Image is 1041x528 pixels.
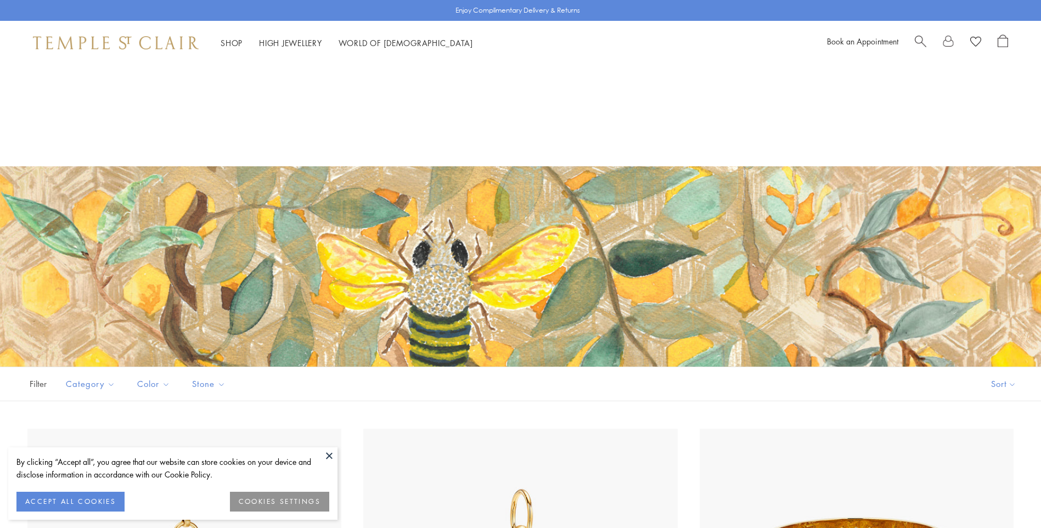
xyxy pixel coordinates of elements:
[33,36,199,49] img: Temple St. Clair
[915,35,926,51] a: Search
[60,377,123,391] span: Category
[129,372,178,396] button: Color
[58,372,123,396] button: Category
[970,35,981,51] a: View Wishlist
[132,377,178,391] span: Color
[16,456,329,481] div: By clicking “Accept all”, you agree that our website can store cookies on your device and disclos...
[16,492,125,512] button: ACCEPT ALL COOKIES
[339,37,473,48] a: World of [DEMOGRAPHIC_DATA]World of [DEMOGRAPHIC_DATA]
[455,5,580,16] p: Enjoy Complimentary Delivery & Returns
[184,372,234,396] button: Stone
[221,36,473,50] nav: Main navigation
[259,37,322,48] a: High JewelleryHigh Jewellery
[221,37,243,48] a: ShopShop
[998,35,1008,51] a: Open Shopping Bag
[230,492,329,512] button: COOKIES SETTINGS
[187,377,234,391] span: Stone
[986,476,1030,517] iframe: Gorgias live chat messenger
[966,367,1041,401] button: Show sort by
[827,36,898,47] a: Book an Appointment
